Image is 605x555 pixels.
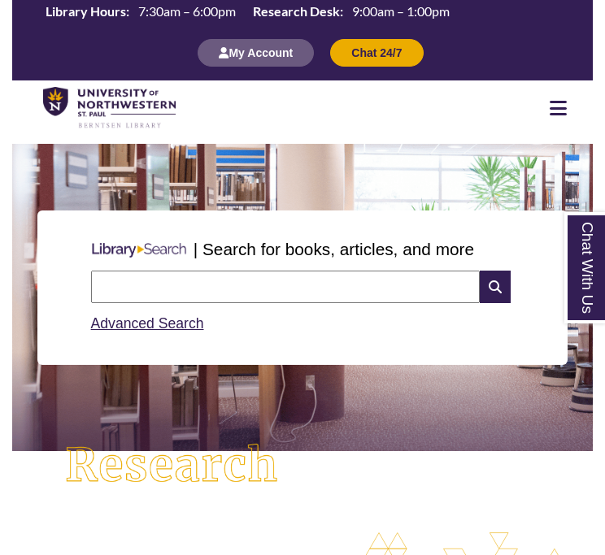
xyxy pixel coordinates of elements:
img: UNWSP Library Logo [43,87,176,129]
button: Chat 24/7 [330,39,423,67]
th: Library Hours: [39,2,132,20]
a: Advanced Search [91,315,204,332]
img: Libary Search [85,236,194,263]
i: Search [480,271,511,303]
a: Hours Today [39,2,456,22]
button: My Account [198,39,314,67]
a: Chat 24/7 [330,46,423,59]
table: Hours Today [39,2,456,20]
span: 9:00am – 1:00pm [352,3,450,19]
a: My Account [198,46,314,59]
th: Research Desk: [246,2,346,20]
p: | Search for books, articles, and more [194,236,474,262]
img: Research [41,420,302,511]
span: 7:30am – 6:00pm [138,3,236,19]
